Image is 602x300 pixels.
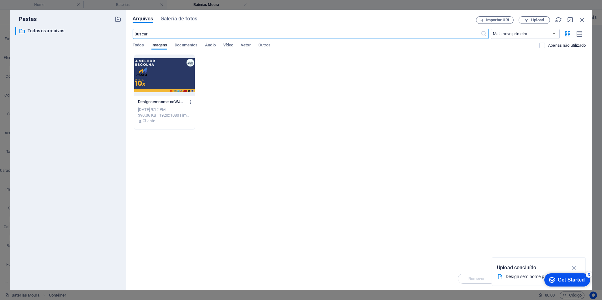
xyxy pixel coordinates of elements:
[531,18,544,22] span: Upload
[28,27,110,34] p: Todos os arquivos
[138,99,185,105] p: Designsemnome-ndWJ3xZdtMEr1cYafp8dEg.png
[15,27,16,35] div: ​
[567,16,574,23] i: Minimizar
[143,118,155,124] p: Cliente
[497,264,536,272] p: Upload concluído
[258,41,271,50] span: Outros
[138,113,191,118] div: 390.06 KB | 1920x1080 | image/png
[138,107,191,113] div: [DATE] 9:12 PM
[161,15,197,23] span: Galeria de fotos
[519,16,550,24] button: Upload
[555,16,562,23] i: Recarregar
[486,18,510,22] span: Importar URL
[45,1,51,8] div: 3
[3,3,49,16] div: Get Started 3 items remaining, 40% complete
[175,41,198,50] span: Documentos
[223,41,233,50] span: Vídeo
[133,15,153,23] span: Arquivos
[17,7,44,13] div: Get Started
[579,16,586,23] i: Fechar
[205,41,215,50] span: Áudio
[241,41,251,50] span: Vetor
[548,43,586,48] p: Exibe apenas arquivos que não estão em uso no website. Os arquivos adicionados durante esta sessã...
[133,41,144,50] span: Todos
[506,273,567,280] div: Design sem nome.png
[114,16,121,23] i: Criar nova pasta
[133,29,480,39] input: Buscar
[151,41,167,50] span: Imagens
[15,15,37,23] p: Pastas
[476,16,514,24] button: Importar URL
